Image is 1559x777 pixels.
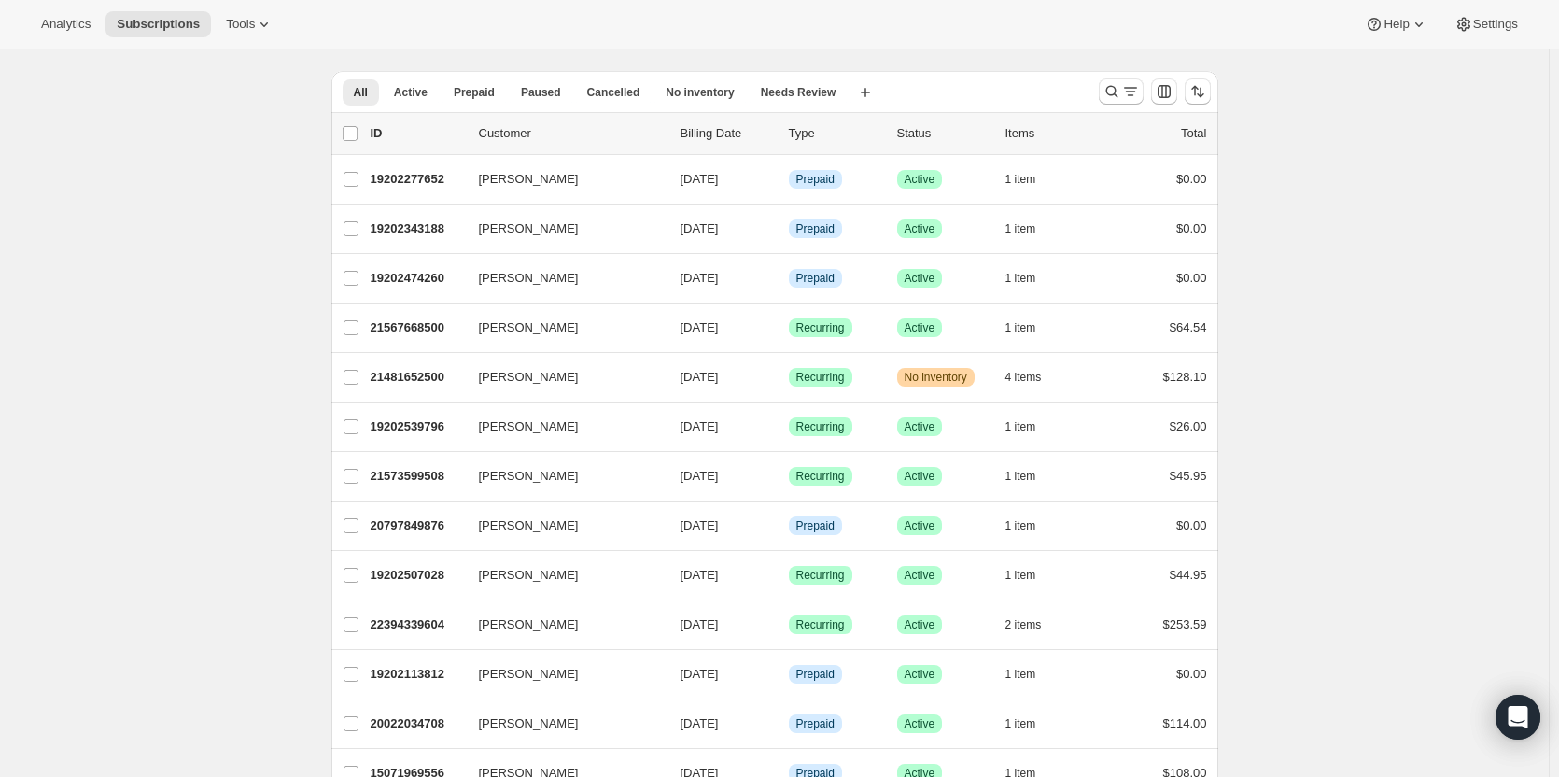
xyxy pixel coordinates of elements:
p: Status [897,124,990,143]
span: Tools [226,17,255,32]
span: 4 items [1005,370,1042,385]
span: 1 item [1005,518,1036,533]
p: 22394339604 [371,615,464,634]
span: Cancelled [587,85,640,100]
button: Subscriptions [105,11,211,37]
span: [PERSON_NAME] [479,318,579,337]
span: [DATE] [681,370,719,384]
button: [PERSON_NAME] [468,560,654,590]
button: 1 item [1005,216,1057,242]
span: All [354,85,368,100]
span: [PERSON_NAME] [479,368,579,387]
div: 20797849876[PERSON_NAME][DATE]InfoPrepaidSuccessActive1 item$0.00 [371,513,1207,539]
span: [PERSON_NAME] [479,219,579,238]
span: [DATE] [681,172,719,186]
button: [PERSON_NAME] [468,659,654,689]
p: Customer [479,124,666,143]
button: [PERSON_NAME] [468,362,654,392]
span: $0.00 [1176,271,1207,285]
span: 1 item [1005,419,1036,434]
button: Sort the results [1185,78,1211,105]
div: IDCustomerBilling DateTypeStatusItemsTotal [371,124,1207,143]
button: 1 item [1005,463,1057,489]
span: Recurring [796,419,845,434]
button: 1 item [1005,513,1057,539]
div: 19202507028[PERSON_NAME][DATE]SuccessRecurringSuccessActive1 item$44.95 [371,562,1207,588]
span: Paused [521,85,561,100]
span: [PERSON_NAME] [479,714,579,733]
span: $253.59 [1163,617,1207,631]
span: $0.00 [1176,667,1207,681]
button: [PERSON_NAME] [468,263,654,293]
span: [DATE] [681,568,719,582]
span: Prepaid [796,667,835,682]
span: Prepaid [796,716,835,731]
p: 21573599508 [371,467,464,486]
button: Create new view [850,79,880,106]
span: 1 item [1005,320,1036,335]
span: [PERSON_NAME] [479,516,579,535]
span: Active [905,469,935,484]
span: Active [394,85,428,100]
button: Analytics [30,11,102,37]
button: Tools [215,11,285,37]
span: $0.00 [1176,518,1207,532]
button: [PERSON_NAME] [468,709,654,739]
span: No inventory [666,85,734,100]
span: [PERSON_NAME] [479,566,579,585]
span: 1 item [1005,716,1036,731]
span: [DATE] [681,221,719,235]
p: 19202539796 [371,417,464,436]
button: 1 item [1005,315,1057,341]
button: [PERSON_NAME] [468,164,654,194]
span: Help [1383,17,1409,32]
button: [PERSON_NAME] [468,412,654,442]
span: Prepaid [796,518,835,533]
button: 4 items [1005,364,1062,390]
span: [DATE] [681,518,719,532]
span: [PERSON_NAME] [479,170,579,189]
span: Active [905,419,935,434]
div: Items [1005,124,1099,143]
span: Prepaid [796,271,835,286]
span: 1 item [1005,172,1036,187]
div: 19202539796[PERSON_NAME][DATE]SuccessRecurringSuccessActive1 item$26.00 [371,414,1207,440]
span: $0.00 [1176,221,1207,235]
span: $26.00 [1170,419,1207,433]
button: [PERSON_NAME] [468,511,654,541]
span: Prepaid [454,85,495,100]
div: 19202277652[PERSON_NAME][DATE]InfoPrepaidSuccessActive1 item$0.00 [371,166,1207,192]
span: [DATE] [681,617,719,631]
p: 21567668500 [371,318,464,337]
button: Help [1354,11,1439,37]
span: Recurring [796,617,845,632]
span: 1 item [1005,667,1036,682]
div: Open Intercom Messenger [1496,695,1540,740]
span: [DATE] [681,419,719,433]
span: Prepaid [796,172,835,187]
p: Billing Date [681,124,774,143]
button: 1 item [1005,265,1057,291]
span: Subscriptions [117,17,200,32]
p: 20797849876 [371,516,464,535]
div: 21573599508[PERSON_NAME][DATE]SuccessRecurringSuccessActive1 item$45.95 [371,463,1207,489]
span: Active [905,172,935,187]
button: [PERSON_NAME] [468,313,654,343]
button: 1 item [1005,414,1057,440]
span: Active [905,271,935,286]
span: 2 items [1005,617,1042,632]
span: [PERSON_NAME] [479,665,579,684]
div: 21481652500[PERSON_NAME][DATE]SuccessRecurringWarningNo inventory4 items$128.10 [371,364,1207,390]
p: 19202343188 [371,219,464,238]
span: Active [905,221,935,236]
button: 1 item [1005,562,1057,588]
span: Recurring [796,568,845,583]
p: 19202113812 [371,665,464,684]
span: Analytics [41,17,91,32]
span: $44.95 [1170,568,1207,582]
span: Active [905,716,935,731]
span: Active [905,320,935,335]
span: 1 item [1005,568,1036,583]
button: Settings [1443,11,1529,37]
span: $64.54 [1170,320,1207,334]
